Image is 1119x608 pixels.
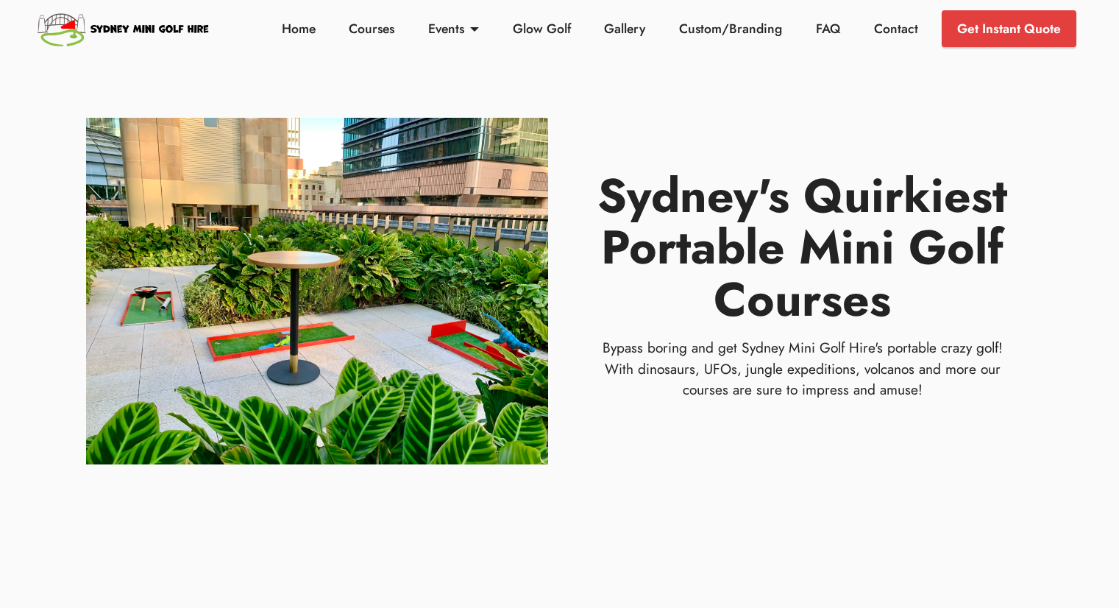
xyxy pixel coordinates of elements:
[86,118,548,464] img: Mini Golf Courses
[942,10,1076,47] a: Get Instant Quote
[508,19,575,38] a: Glow Golf
[424,19,483,38] a: Events
[675,19,786,38] a: Custom/Branding
[597,162,1007,333] strong: Sydney's Quirkiest Portable Mini Golf Courses
[277,19,319,38] a: Home
[345,19,399,38] a: Courses
[870,19,922,38] a: Contact
[35,7,213,50] img: Sydney Mini Golf Hire
[812,19,845,38] a: FAQ
[600,19,650,38] a: Gallery
[595,337,1010,400] p: Bypass boring and get Sydney Mini Golf Hire's portable crazy golf! With dinosaurs, UFOs, jungle e...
